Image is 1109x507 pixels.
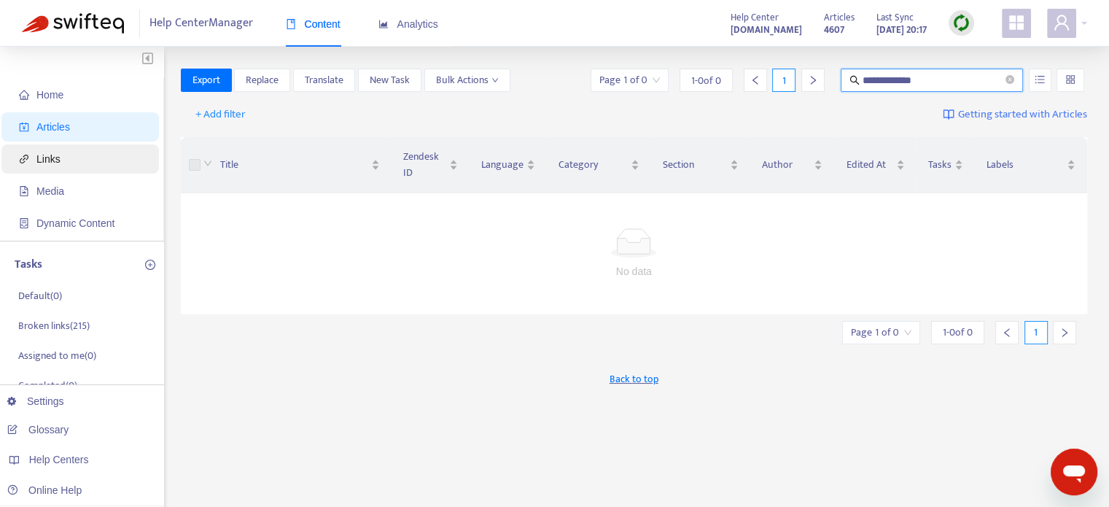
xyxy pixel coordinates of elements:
strong: 4607 [824,22,844,38]
span: Articles [36,121,70,133]
span: Help Center Manager [149,9,253,37]
button: Replace [234,69,290,92]
th: Category [547,137,651,193]
th: Section [651,137,750,193]
span: book [286,19,296,29]
span: Media [36,185,64,197]
span: Labels [987,157,1064,173]
span: home [19,90,29,100]
span: Export [192,72,220,88]
div: No data [198,263,1070,279]
iframe: Button to launch messaging window [1051,449,1097,495]
span: Analytics [378,18,438,30]
span: Language [481,157,524,173]
th: Tasks [917,137,975,193]
th: Labels [975,137,1087,193]
div: 1 [1024,321,1048,344]
span: Zendesk ID [403,149,446,181]
strong: [DATE] 20:17 [876,22,927,38]
th: Author [750,137,834,193]
img: image-link [943,109,954,120]
span: Dynamic Content [36,217,114,229]
p: Completed ( 0 ) [18,378,77,393]
span: link [19,154,29,164]
span: plus-circle [145,260,155,270]
p: Tasks [15,256,42,274]
span: left [1002,328,1012,338]
span: Edited At [846,157,893,173]
span: close-circle [1005,74,1014,88]
th: Zendesk ID [392,137,470,193]
span: Articles [824,9,855,26]
span: file-image [19,186,29,196]
span: Author [762,157,811,173]
span: Content [286,18,341,30]
button: + Add filter [184,103,257,126]
p: Assigned to me ( 0 ) [18,348,96,363]
span: down [491,77,499,84]
span: close-circle [1005,75,1014,84]
span: + Add filter [195,106,246,123]
span: Help Center [731,9,779,26]
span: right [808,75,818,85]
span: user [1053,14,1070,31]
span: Section [663,157,727,173]
button: Bulk Actionsdown [424,69,510,92]
span: Help Centers [29,454,89,465]
span: Links [36,153,61,165]
span: Back to top [610,371,658,387]
span: Last Sync [876,9,914,26]
a: Settings [7,395,64,407]
span: search [849,75,860,85]
span: 1 - 0 of 0 [943,325,973,340]
span: Category [559,157,628,173]
span: unordered-list [1035,74,1045,85]
span: Translate [305,72,343,88]
button: Export [181,69,232,92]
th: Language [470,137,547,193]
p: Broken links ( 215 ) [18,318,90,333]
span: Bulk Actions [436,72,499,88]
button: Translate [293,69,355,92]
span: Getting started with Articles [958,107,1087,123]
span: Tasks [928,157,952,173]
a: [DOMAIN_NAME] [731,21,802,38]
span: account-book [19,122,29,132]
span: down [203,159,212,168]
span: Title [220,157,368,173]
img: Swifteq [22,13,124,34]
span: Replace [246,72,279,88]
div: 1 [772,69,795,92]
button: unordered-list [1029,69,1051,92]
span: New Task [370,72,410,88]
a: Online Help [7,484,82,496]
strong: [DOMAIN_NAME] [731,22,802,38]
th: Edited At [834,137,917,193]
span: appstore [1008,14,1025,31]
span: container [19,218,29,228]
span: right [1059,328,1070,338]
span: Home [36,89,63,101]
a: Getting started with Articles [943,103,1087,126]
p: Default ( 0 ) [18,288,62,303]
button: New Task [358,69,421,92]
span: 1 - 0 of 0 [691,73,721,88]
span: left [750,75,760,85]
span: area-chart [378,19,389,29]
a: Glossary [7,424,69,436]
th: Title [209,137,392,193]
img: sync.dc5367851b00ba804db3.png [952,14,970,32]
